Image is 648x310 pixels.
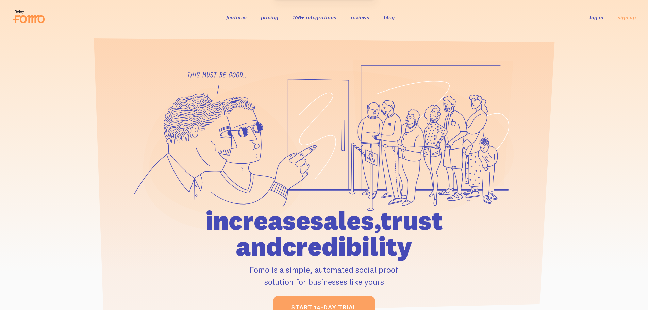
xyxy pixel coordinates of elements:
h1: increase sales, trust and credibility [167,208,482,259]
a: features [226,14,247,21]
a: pricing [261,14,278,21]
a: reviews [351,14,369,21]
a: log in [589,14,603,21]
a: 106+ integrations [293,14,336,21]
p: Fomo is a simple, automated social proof solution for businesses like yours [167,263,482,288]
a: blog [384,14,395,21]
a: sign up [618,14,636,21]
